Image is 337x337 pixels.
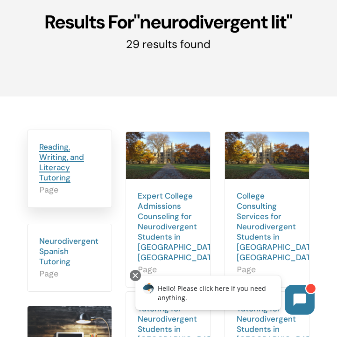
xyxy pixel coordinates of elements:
a: Reading, Writing, and Literacy Tutoring [39,142,84,183]
img: University,Of,Michigan [126,132,210,179]
span: Page [39,268,100,279]
iframe: Chatbot [126,268,324,324]
span: Page [39,184,100,195]
img: University,Of,Michigan [225,132,309,179]
span: Page [237,264,297,275]
span: "neurodivergent lit" [133,10,292,34]
h1: Results For [20,10,316,34]
span: Page [138,264,198,275]
a: Expert College Admissions Counseling for Neurodivergent Students in [GEOGRAPHIC_DATA], [GEOGRAPHI... [138,191,221,262]
a: Neurodivergent Spanish Tutoring [39,236,98,267]
a: College Consulting Services for Neurodivergent Students in [GEOGRAPHIC_DATA], [GEOGRAPHIC_DATA] [237,191,320,262]
span: 29 results found [126,37,211,51]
